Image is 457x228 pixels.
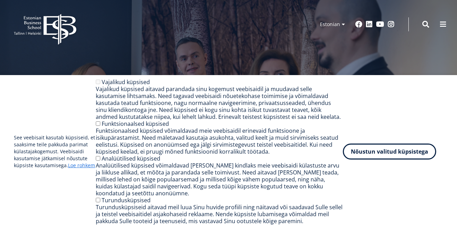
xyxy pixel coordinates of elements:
label: Funktsionaalsed küpsised [102,120,169,128]
div: Analüütilised küpsised võimaldavad [PERSON_NAME] kindlaks meie veebisaidi külastuste arvu ja liik... [96,162,343,197]
div: Turundusküpsiseid aitavad meil luua Sinu huvide profiili ning näitavad või saadavad Sulle sellel ... [96,204,343,225]
button: Nõustun valitud küpsistega [343,144,436,160]
a: Loe rohkem [68,162,95,169]
a: Instagram [388,21,395,28]
label: Turundusküpsised [102,196,151,204]
label: Analüütilised küpsised [102,155,160,162]
p: See veebisait kasutab küpsiseid, et saaksime teile pakkuda parimat külastajakogemust. Veebisaidi ... [14,134,96,169]
div: Vajalikud küpsised aitavad parandada sinu kogemust veebisaidil ja muudavad selle kasutamise lihts... [96,85,343,120]
div: Funktsionaalsed küpsised võimaldavad meie veebisaidil erinevaid funktsioone ja isikupärastamist. ... [96,127,343,155]
a: Facebook [355,21,362,28]
label: Vajalikud küpsised [102,78,150,86]
a: Linkedin [366,21,373,28]
a: Youtube [376,21,384,28]
p: Vastutusteadlik kogukond [45,73,413,94]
